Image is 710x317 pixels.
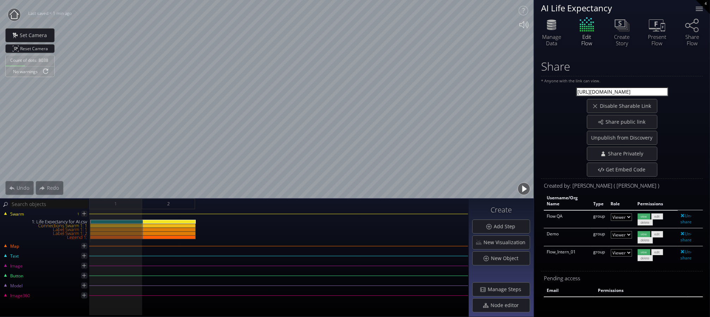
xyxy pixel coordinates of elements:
th: Permissions [635,192,678,210]
div: 1: Life Expectancy for AI.csv [1,220,90,224]
span: view [638,231,650,237]
td: group [591,228,608,246]
span: Unpublish from Discovery [588,134,657,141]
div: Flow_Intern_01 [547,249,588,255]
span: Disable Sharable Link [600,102,655,110]
h5: Pending access [544,275,703,281]
span: 2 [167,199,170,208]
div: AI Life Expectancy [541,4,687,12]
span: Node editor [490,302,523,309]
th: Email [544,285,595,297]
span: delete [638,219,653,225]
div: Label Swarm 1: 1 [1,228,90,231]
span: New Visualization [483,239,530,246]
span: Share public link [605,118,650,125]
span: Model [10,283,23,289]
div: 1 [77,210,79,218]
span: Map [10,243,19,250]
span: edit [651,249,663,255]
span: Add Step [493,223,520,230]
h5: Created by: [PERSON_NAME] ( [PERSON_NAME] ) [544,183,703,189]
a: Un-share [681,249,692,261]
span: Button [10,273,23,279]
span: edit [651,231,663,237]
span: Text [10,253,19,259]
span: delete [638,255,653,261]
td: group [591,210,608,228]
div: Share Flow [680,34,705,46]
span: New Object [491,255,523,262]
a: Un-share [681,231,692,243]
span: view [638,249,650,255]
div: Connections Swarm 1: 1 [1,224,90,228]
span: Set Camera [19,32,51,39]
h3: Create [472,206,530,214]
th: Type [591,192,608,210]
span: Share Privately [607,150,647,157]
th: Username/Org Name [544,192,591,210]
a: Un-share [681,213,692,225]
div: Present Flow [645,34,669,46]
span: delete [638,237,653,243]
div: Manage Data [539,34,564,46]
div: Flow QA [547,213,588,219]
span: Reset Camera [20,45,50,53]
div: Demo [547,231,588,237]
span: view [638,213,650,219]
div: Legend 1: [1,235,90,239]
span: Swarm [10,211,24,217]
th: Permissions [595,285,686,297]
td: group [591,246,608,264]
div: Create Story [609,34,634,46]
span: edit [651,213,663,219]
div: Label Swarm 1: 2 [1,231,90,235]
p: * Anyone with the link can view. [541,78,703,83]
span: 1 [115,199,117,208]
span: Image [10,263,23,269]
input: Search objects [10,200,88,209]
span: Image360 [10,293,30,299]
span: Manage Steps [487,286,526,293]
h2: Share [541,60,570,72]
span: Get Embed Code [605,166,649,173]
th: Role [608,192,635,210]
